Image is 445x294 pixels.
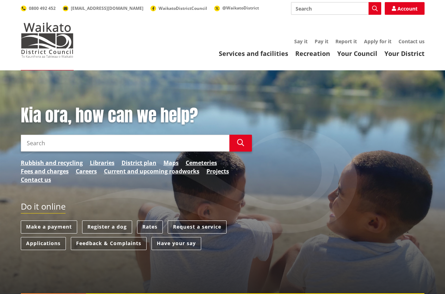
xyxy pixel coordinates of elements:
a: Account [385,2,425,15]
a: WaikatoDistrictCouncil [150,5,207,11]
a: Maps [163,159,179,167]
a: Report it [335,38,357,45]
span: [EMAIL_ADDRESS][DOMAIN_NAME] [71,5,143,11]
a: Make a payment [21,220,77,234]
span: 0800 492 452 [29,5,56,11]
span: @WaikatoDistrict [222,5,259,11]
a: [EMAIL_ADDRESS][DOMAIN_NAME] [63,5,143,11]
a: 0800 492 452 [21,5,56,11]
a: Libraries [90,159,115,167]
a: Request a service [168,220,227,234]
a: Pay it [315,38,328,45]
a: District plan [122,159,156,167]
a: Apply for it [364,38,391,45]
a: Feedback & Complaints [71,237,147,250]
a: Careers [76,167,97,175]
a: Rates [137,220,163,234]
span: WaikatoDistrictCouncil [159,5,207,11]
a: Register a dog [82,220,132,234]
a: Contact us [398,38,425,45]
a: Fees and charges [21,167,69,175]
a: Have your say [152,237,201,250]
a: Cemeteries [186,159,217,167]
a: Applications [21,237,66,250]
img: Waikato District Council - Te Kaunihera aa Takiwaa o Waikato [21,23,74,58]
input: Search input [291,2,381,15]
a: Your Council [337,49,377,58]
a: @WaikatoDistrict [214,5,259,11]
a: Contact us [21,175,51,184]
a: Services and facilities [219,49,288,58]
h1: Kia ora, how can we help? [21,106,252,126]
a: Current and upcoming roadworks [104,167,199,175]
a: Rubbish and recycling [21,159,83,167]
h2: Do it online [21,202,66,214]
a: Your District [384,49,425,58]
a: Say it [294,38,308,45]
a: Projects [206,167,229,175]
input: Search input [21,135,229,152]
a: Recreation [295,49,330,58]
